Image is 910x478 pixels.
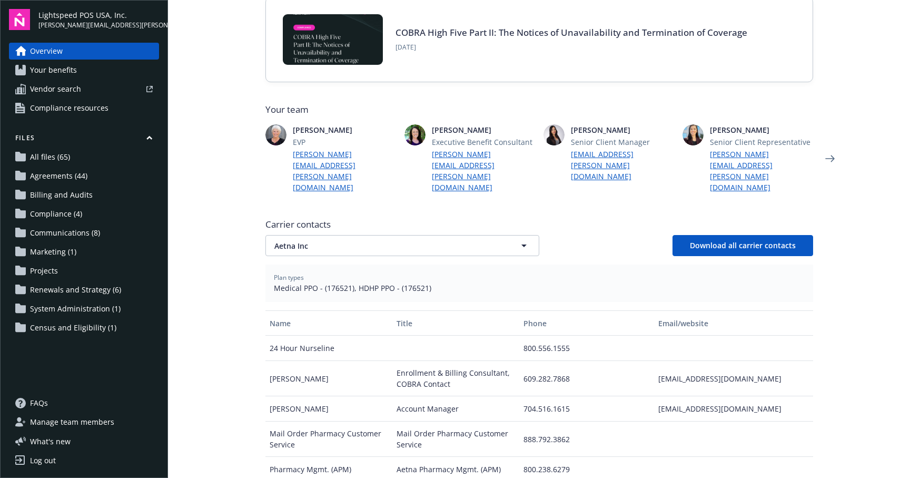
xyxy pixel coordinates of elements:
[30,225,100,241] span: Communications (8)
[9,43,159,60] a: Overview
[30,43,63,60] span: Overview
[30,262,58,279] span: Projects
[432,149,535,193] a: [PERSON_NAME][EMAIL_ADDRESS][PERSON_NAME][DOMAIN_NAME]
[672,235,813,256] button: Download all carrier contacts
[9,149,159,165] a: All files (65)
[395,43,747,52] span: [DATE]
[432,136,535,148] span: Executive Benefit Consultant
[265,422,392,457] div: Mail Order Pharmacy Customer Service
[519,422,654,457] div: 888.792.3862
[9,395,159,412] a: FAQs
[710,124,813,135] span: [PERSON_NAME]
[9,300,159,317] a: System Administration (1)
[30,300,121,317] span: System Administration (1)
[30,436,71,447] span: What ' s new
[30,187,93,203] span: Billing and Audits
[710,149,813,193] a: [PERSON_NAME][EMAIL_ADDRESS][PERSON_NAME][DOMAIN_NAME]
[9,414,159,431] a: Manage team members
[9,100,159,116] a: Compliance resources
[654,361,813,396] div: [EMAIL_ADDRESS][DOMAIN_NAME]
[9,262,159,279] a: Projects
[30,168,87,184] span: Agreements (44)
[293,149,396,193] a: [PERSON_NAME][EMAIL_ADDRESS][PERSON_NAME][DOMAIN_NAME]
[30,414,114,431] span: Manage team members
[30,149,70,165] span: All files (65)
[519,396,654,422] div: 704.516.1615
[265,103,813,116] span: Your team
[274,282,805,294] span: Medical PPO - (176521), HDHP PPO - (176521)
[274,273,805,282] span: Plan types
[265,218,813,231] span: Carrier contacts
[265,235,539,256] button: Aetna Inc
[283,14,383,65] img: BLOG-Card Image - Compliance - COBRA High Five Pt 2 - 08-21-25.jpg
[265,310,392,336] button: Name
[519,310,654,336] button: Phone
[30,62,77,79] span: Your benefits
[571,124,674,135] span: [PERSON_NAME]
[9,319,159,336] a: Census and Eligibility (1)
[265,124,286,145] img: photo
[38,9,159,30] button: Lightspeed POS USA, Inc.[PERSON_NAME][EMAIL_ADDRESS][PERSON_NAME][DOMAIN_NAME]
[519,336,654,361] div: 800.556.1555
[9,225,159,241] a: Communications (8)
[30,100,108,116] span: Compliance resources
[9,133,159,147] button: Files
[274,240,493,251] span: Aetna Inc
[30,395,48,412] span: FAQs
[710,136,813,148] span: Senior Client Representative
[9,9,30,30] img: navigator-logo.svg
[658,318,808,329] div: Email/website
[519,361,654,396] div: 609.282.7868
[682,124,704,145] img: photo
[270,318,388,329] div: Name
[571,136,674,148] span: Senior Client Manager
[654,396,813,422] div: [EMAIL_ADDRESS][DOMAIN_NAME]
[822,150,838,167] a: Next
[30,319,116,336] span: Census and Eligibility (1)
[9,436,87,447] button: What's new
[38,9,159,21] span: Lightspeed POS USA, Inc.
[404,124,426,145] img: photo
[397,318,515,329] div: Title
[9,243,159,260] a: Marketing (1)
[9,62,159,79] a: Your benefits
[30,243,76,260] span: Marketing (1)
[30,281,121,298] span: Renewals and Strategy (6)
[571,149,674,182] a: [EMAIL_ADDRESS][PERSON_NAME][DOMAIN_NAME]
[543,124,565,145] img: photo
[9,281,159,298] a: Renewals and Strategy (6)
[392,310,519,336] button: Title
[392,396,519,422] div: Account Manager
[38,21,159,30] span: [PERSON_NAME][EMAIL_ADDRESS][PERSON_NAME][DOMAIN_NAME]
[265,361,392,396] div: [PERSON_NAME]
[30,206,82,222] span: Compliance (4)
[395,26,747,38] a: COBRA High Five Part II: The Notices of Unavailability and Termination of Coverage
[30,452,56,469] div: Log out
[9,206,159,222] a: Compliance (4)
[9,187,159,203] a: Billing and Audits
[9,81,159,97] a: Vendor search
[432,124,535,135] span: [PERSON_NAME]
[654,310,813,336] button: Email/website
[293,136,396,148] span: EVP
[392,422,519,457] div: Mail Order Pharmacy Customer Service
[265,336,392,361] div: 24 Hour Nurseline
[293,124,396,135] span: [PERSON_NAME]
[9,168,159,184] a: Agreements (44)
[30,81,81,97] span: Vendor search
[265,396,392,422] div: [PERSON_NAME]
[392,361,519,396] div: Enrollment & Billing Consultant, COBRA Contact
[523,318,650,329] div: Phone
[690,240,796,250] span: Download all carrier contacts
